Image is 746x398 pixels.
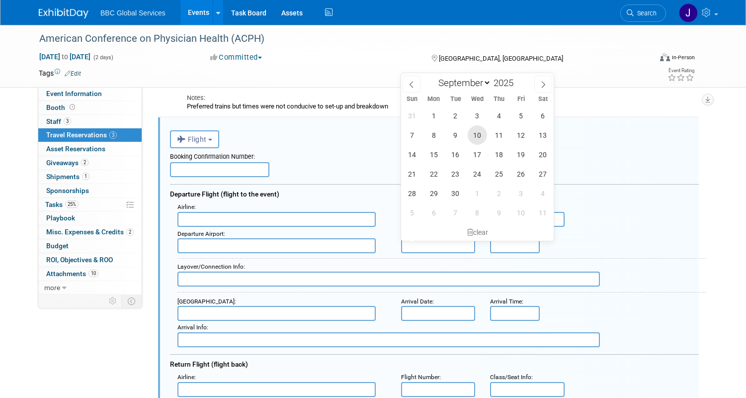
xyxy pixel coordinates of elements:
[446,125,465,145] span: September 9, 2025
[100,9,166,17] span: BBC Global Services
[64,117,71,125] span: 3
[401,374,439,381] span: Flight Number
[402,145,421,164] span: September 14, 2025
[533,164,553,184] span: September 27, 2025
[402,164,421,184] span: September 21, 2025
[46,173,89,181] span: Shipments
[533,184,553,203] span: October 4, 2025
[424,203,443,222] span: October 6, 2025
[532,96,554,102] span: Sat
[46,270,98,278] span: Attachments
[46,214,75,222] span: Playbook
[490,145,509,164] span: September 18, 2025
[468,203,487,222] span: October 8, 2025
[177,324,207,331] span: Arrival Info
[38,156,142,170] a: Giveaways2
[81,159,88,166] span: 2
[38,142,142,156] a: Asset Reservations
[46,103,77,111] span: Booth
[38,87,142,100] a: Event Information
[402,184,421,203] span: September 28, 2025
[446,184,465,203] span: September 30, 2025
[177,203,194,210] span: Airline
[39,52,91,61] span: [DATE] [DATE]
[38,101,142,114] a: Booth
[38,239,142,253] a: Budget
[177,135,207,143] span: Flight
[533,145,553,164] span: September 20, 2025
[177,374,196,381] small: :
[446,203,465,222] span: October 7, 2025
[490,203,509,222] span: October 9, 2025
[533,203,553,222] span: October 11, 2025
[446,106,465,125] span: September 2, 2025
[510,96,532,102] span: Fri
[187,102,654,110] div: Preferred trains but times were not conducive to set-up and breakdown
[104,295,122,307] td: Personalize Event Tab Strip
[177,324,208,331] small: :
[424,106,443,125] span: September 1, 2025
[82,173,89,180] span: 1
[45,200,79,208] span: Tasks
[46,228,134,236] span: Misc. Expenses & Credits
[5,4,514,13] body: Rich Text Area. Press ALT-0 for help.
[177,230,225,237] small: :
[170,190,279,198] span: Departure Flight (flight to the event)
[109,131,117,139] span: 3
[511,125,531,145] span: September 12, 2025
[424,125,443,145] span: September 8, 2025
[511,164,531,184] span: September 26, 2025
[36,30,639,48] div: American Conference on Physician Health (ACPH)
[401,224,554,241] div: clear
[46,90,102,98] span: Event Information
[177,298,235,305] span: [GEOGRAPHIC_DATA]
[511,145,531,164] span: September 19, 2025
[468,184,487,203] span: October 1, 2025
[511,203,531,222] span: October 10, 2025
[46,242,69,250] span: Budget
[679,3,698,22] img: Jennifer Benedict
[467,96,489,102] span: Wed
[46,117,71,125] span: Staff
[177,203,196,210] small: :
[122,295,142,307] td: Toggle Event Tabs
[177,230,224,237] span: Departure Airport
[402,106,421,125] span: August 31, 2025
[38,281,142,295] a: more
[445,96,467,102] span: Tue
[667,68,694,73] div: Event Rating
[39,8,88,18] img: ExhibitDay
[424,164,443,184] span: September 22, 2025
[46,187,89,195] span: Sponsorships
[39,68,81,78] td: Tags
[468,164,487,184] span: September 24, 2025
[620,4,666,22] a: Search
[489,96,510,102] span: Thu
[533,125,553,145] span: September 13, 2025
[177,263,245,270] small: :
[446,145,465,164] span: September 16, 2025
[468,106,487,125] span: September 3, 2025
[490,298,522,305] span: Arrival Time
[446,164,465,184] span: September 23, 2025
[671,54,695,61] div: In-Person
[170,148,699,162] div: Booking Confirmation Number:
[401,298,434,305] small: :
[65,70,81,77] a: Edit
[38,128,142,142] a: Travel Reservations3
[468,145,487,164] span: September 17, 2025
[439,55,563,62] span: [GEOGRAPHIC_DATA], [GEOGRAPHIC_DATA]
[38,211,142,225] a: Playbook
[511,184,531,203] span: October 3, 2025
[46,159,88,167] span: Giveaways
[490,374,533,381] small: :
[60,53,70,61] span: to
[598,52,695,67] div: Event Format
[401,374,441,381] small: :
[177,298,236,305] small: :
[46,145,105,153] span: Asset Reservations
[424,184,443,203] span: September 29, 2025
[402,125,421,145] span: September 7, 2025
[38,184,142,198] a: Sponsorships
[68,103,77,111] span: Booth not reserved yet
